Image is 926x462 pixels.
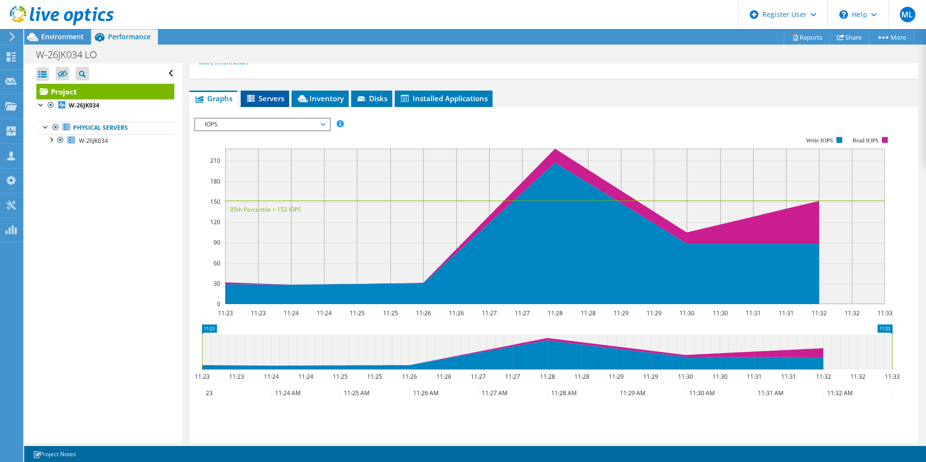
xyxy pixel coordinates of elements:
[900,7,915,22] span: ML
[784,30,830,45] a: Reports
[869,30,914,45] a: More
[214,238,220,246] text: 90
[436,372,451,381] text: 11:26
[214,279,220,288] text: 30
[481,309,496,317] text: 11:27
[852,137,879,144] text: Read IOPS
[400,93,488,103] span: Installed Applications
[36,84,174,99] a: Project
[574,372,589,381] text: 11:28
[41,32,84,41] span: Environment
[712,309,727,317] text: 11:30
[448,309,463,317] text: 11:26
[470,372,485,381] text: 11:27
[547,309,562,317] text: 11:28
[356,93,387,103] span: Disks
[816,372,831,381] text: 11:32
[540,372,555,381] text: 11:28
[778,309,793,317] text: 11:31
[349,309,364,317] text: 11:25
[210,156,220,165] text: 210
[850,372,865,381] text: 11:32
[230,205,301,214] text: 95th Percentile = 152 IOPS
[505,372,520,381] text: 11:27
[217,300,220,308] text: 0
[283,309,298,317] text: 11:24
[210,218,220,226] text: 120
[298,372,313,381] text: 11:24
[746,372,761,381] text: 11:31
[217,309,232,317] text: 11:23
[844,309,859,317] text: 11:32
[679,309,694,317] text: 11:30
[646,309,661,317] text: 11:29
[830,30,869,45] a: Share
[210,198,220,206] text: 150
[367,372,382,381] text: 11:25
[613,309,628,317] text: 11:29
[296,93,344,103] span: Inventory
[608,372,623,381] text: 11:29
[31,49,112,60] h1: W-26JK034 LO
[332,372,347,381] text: 11:25
[229,372,244,381] text: 11:23
[316,309,331,317] text: 11:24
[250,309,265,317] text: 11:23
[263,372,278,381] text: 11:24
[806,137,833,144] text: Write IOPS
[678,372,693,381] text: 11:30
[811,309,826,317] text: 11:32
[580,309,595,317] text: 11:28
[781,372,796,381] text: 11:31
[200,119,324,130] span: IOPS
[210,177,220,185] text: 180
[246,93,284,103] span: Servers
[194,93,232,103] span: Graphs
[199,58,256,66] a: More Information
[712,372,727,381] text: 11:30
[79,137,108,145] span: W-26JK034
[839,10,848,19] svg: \n
[643,372,658,381] text: 11:29
[26,448,83,460] a: Project Notes
[383,309,398,317] text: 11:25
[877,309,892,317] text: 11:33
[194,372,209,381] text: 11:23
[514,309,529,317] text: 11:27
[214,259,220,267] text: 60
[416,309,431,317] text: 11:26
[745,309,760,317] text: 11:31
[401,372,417,381] text: 11:26
[884,372,899,381] text: 11:33
[108,32,151,41] span: Performance
[69,101,99,109] b: W-26JK034
[36,99,174,112] a: W-26JK034
[36,122,174,134] a: Physical Servers
[36,134,174,147] a: W-26JK034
